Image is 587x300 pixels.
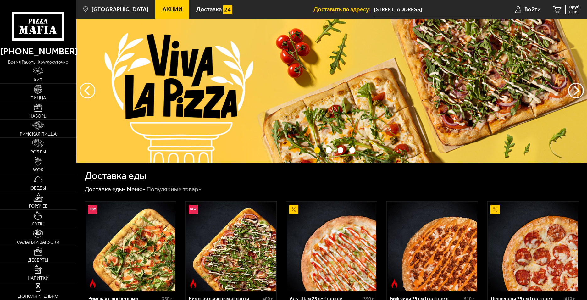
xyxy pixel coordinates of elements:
[91,7,148,13] span: [GEOGRAPHIC_DATA]
[223,5,232,14] img: 15daf4d41897b9f0e9f617042186c801.svg
[33,168,43,172] span: WOK
[85,202,176,291] a: НовинкаОстрое блюдоРимская с креветками
[189,205,198,214] img: Новинка
[349,147,355,153] button: точки переключения
[88,205,97,214] img: Новинка
[30,150,46,154] span: Роллы
[186,202,276,291] a: НовинкаОстрое блюдоРимская с мясным ассорти
[163,7,182,13] span: Акции
[388,202,477,291] img: Биф чили 25 см (толстое с сыром)
[569,5,581,9] span: 0 руб.
[186,202,276,291] img: Римская с мясным ассорти
[313,7,374,13] span: Доставить по адресу:
[80,83,95,98] button: следующий
[34,78,42,82] span: Хит
[18,294,58,299] span: Дополнительно
[86,202,175,291] img: Римская с креветками
[196,7,222,13] span: Доставка
[568,83,584,98] button: предыдущий
[338,147,344,153] button: точки переключения
[29,204,47,208] span: Горячее
[490,205,500,214] img: Акционный
[147,185,202,193] div: Популярные товары
[287,202,376,291] img: Аль-Шам 25 см (тонкое тесто)
[30,96,46,100] span: Пицца
[32,222,44,226] span: Супы
[289,205,298,214] img: Акционный
[488,202,578,291] img: Пепперони 25 см (толстое с сыром)
[569,10,581,14] span: 0 шт.
[29,114,47,119] span: Наборы
[488,202,579,291] a: АкционныйПепперони 25 см (толстое с сыром)
[286,202,377,291] a: АкционныйАль-Шам 25 см (тонкое тесто)
[326,147,332,153] button: точки переключения
[524,7,540,13] span: Войти
[17,240,59,245] span: Салаты и закуски
[85,186,126,193] a: Доставка еды-
[390,279,399,288] img: Острое блюдо
[189,279,198,288] img: Острое блюдо
[88,279,97,288] img: Острое блюдо
[127,186,146,193] a: Меню-
[314,147,320,153] button: точки переключения
[85,171,146,181] h1: Доставка еды
[28,258,48,263] span: Десерты
[387,202,478,291] a: Острое блюдоБиф чили 25 см (толстое с сыром)
[30,186,46,191] span: Обеды
[20,132,57,136] span: Римская пицца
[28,276,49,281] span: Напитки
[374,4,491,15] input: Ваш адрес доставки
